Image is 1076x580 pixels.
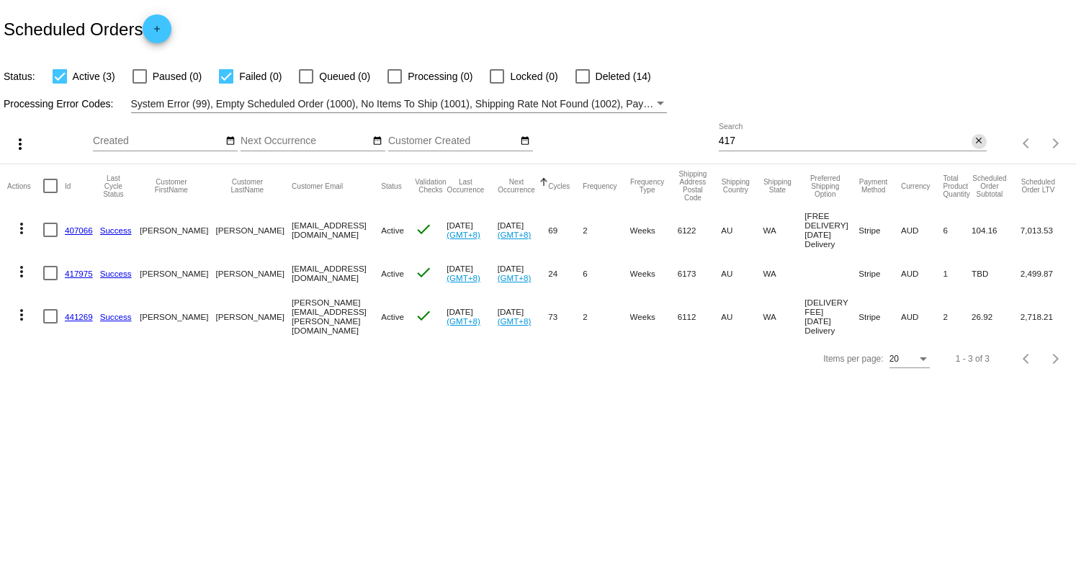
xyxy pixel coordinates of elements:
mat-icon: date_range [225,135,236,147]
mat-cell: [PERSON_NAME] [140,252,216,294]
mat-header-cell: Actions [7,164,43,208]
span: Active (3) [73,68,115,85]
mat-icon: check [415,307,432,324]
span: Paused (0) [153,68,202,85]
span: Queued (0) [319,68,370,85]
input: Created [93,135,223,147]
mat-cell: WA [763,294,804,339]
mat-icon: check [415,264,432,281]
button: Change sorting for LastProcessingCycleId [100,174,127,198]
mat-cell: AU [721,294,763,339]
button: Change sorting for ShippingCountry [721,178,750,194]
a: Success [100,269,132,278]
mat-cell: [DATE] [498,252,549,294]
mat-cell: 104.16 [972,208,1021,252]
mat-cell: Stripe [858,294,901,339]
mat-cell: Stripe [858,208,901,252]
mat-cell: Stripe [858,252,901,294]
a: Success [100,226,132,235]
mat-select: Filter by Processing Error Codes [131,95,668,113]
mat-cell: 7,013.53 [1021,208,1069,252]
mat-cell: Weeks [630,208,678,252]
button: Change sorting for CustomerFirstName [140,178,203,194]
mat-cell: 26.92 [972,294,1021,339]
mat-cell: Weeks [630,252,678,294]
mat-icon: date_range [520,135,530,147]
button: Change sorting for CustomerLastName [216,178,279,194]
mat-cell: [PERSON_NAME][EMAIL_ADDRESS][PERSON_NAME][DOMAIN_NAME] [292,294,381,339]
mat-cell: AU [721,252,763,294]
mat-cell: [DATE] [447,208,498,252]
div: Items per page: [823,354,883,364]
input: Next Occurrence [241,135,370,147]
h2: Scheduled Orders [4,14,171,43]
a: Success [100,312,132,321]
mat-cell: 2 [583,294,629,339]
mat-cell: 2 [583,208,629,252]
span: Failed (0) [239,68,282,85]
button: Change sorting for ShippingState [763,178,792,194]
span: Status: [4,71,35,82]
mat-cell: [PERSON_NAME] [140,294,216,339]
mat-cell: 2 [943,294,972,339]
mat-icon: close [974,135,984,147]
a: (GMT+8) [447,230,480,239]
a: (GMT+8) [498,316,532,326]
button: Change sorting for PreferredShippingOption [804,174,846,198]
mat-icon: date_range [372,135,382,147]
mat-cell: [DELIVERY FEE] [DATE] Delivery [804,294,858,339]
button: Clear [972,134,987,149]
mat-cell: 6122 [678,208,721,252]
mat-cell: [EMAIL_ADDRESS][DOMAIN_NAME] [292,252,381,294]
mat-cell: [DATE] [447,294,498,339]
a: (GMT+8) [498,230,532,239]
a: 407066 [65,226,93,235]
a: 441269 [65,312,93,321]
mat-cell: [PERSON_NAME] [140,208,216,252]
a: (GMT+8) [447,273,480,282]
mat-cell: 6173 [678,252,721,294]
button: Change sorting for Frequency [583,182,617,190]
button: Change sorting for Cycles [548,182,570,190]
span: Active [381,226,404,235]
mat-cell: 6112 [678,294,721,339]
mat-cell: TBD [972,252,1021,294]
button: Previous page [1013,129,1041,158]
button: Change sorting for Status [381,182,401,190]
mat-icon: add [148,24,166,41]
mat-cell: [PERSON_NAME] [216,208,292,252]
mat-cell: [PERSON_NAME] [216,294,292,339]
button: Change sorting for NextOccurrenceUtc [498,178,536,194]
mat-header-cell: Total Product Quantity [943,164,972,208]
div: 1 - 3 of 3 [956,354,990,364]
mat-cell: WA [763,208,804,252]
mat-cell: WA [763,252,804,294]
a: 417975 [65,269,93,278]
mat-cell: AUD [901,252,943,294]
mat-cell: 2,718.21 [1021,294,1069,339]
input: Customer Created [388,135,518,147]
a: (GMT+8) [498,273,532,282]
mat-cell: 6 [583,252,629,294]
span: Processing Error Codes: [4,98,114,110]
mat-icon: more_vert [13,263,30,280]
mat-header-cell: Validation Checks [415,164,447,208]
mat-cell: 6 [943,208,972,252]
span: Active [381,312,404,321]
mat-cell: 2,499.87 [1021,252,1069,294]
button: Change sorting for CustomerEmail [292,182,343,190]
mat-cell: 73 [548,294,583,339]
button: Change sorting for LastOccurrenceUtc [447,178,485,194]
mat-select: Items per page: [889,354,930,365]
mat-cell: 1 [943,252,972,294]
mat-cell: [DATE] [498,208,549,252]
mat-icon: more_vert [13,306,30,324]
button: Change sorting for FrequencyType [630,178,665,194]
mat-cell: [DATE] [498,294,549,339]
button: Change sorting for ShippingPostcode [678,170,708,202]
mat-cell: [EMAIL_ADDRESS][DOMAIN_NAME] [292,208,381,252]
button: Previous page [1013,344,1041,373]
button: Next page [1041,344,1070,373]
mat-icon: more_vert [12,135,29,153]
input: Search [719,135,972,147]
